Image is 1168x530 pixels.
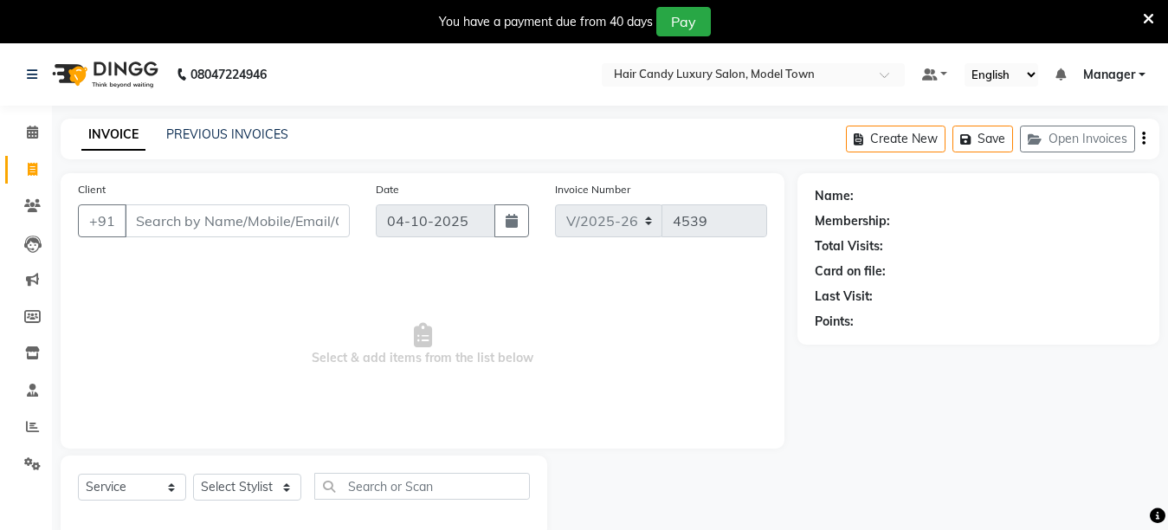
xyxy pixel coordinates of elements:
div: Membership: [815,212,890,230]
span: Manager [1083,66,1135,84]
input: Search by Name/Mobile/Email/Code [125,204,350,237]
span: Select & add items from the list below [78,258,767,431]
button: +91 [78,204,126,237]
div: Last Visit: [815,288,873,306]
div: Points: [815,313,854,331]
label: Client [78,182,106,197]
b: 08047224946 [190,50,267,99]
div: You have a payment due from 40 days [439,13,653,31]
label: Invoice Number [555,182,630,197]
div: Total Visits: [815,237,883,255]
img: logo [44,50,163,99]
div: Name: [815,187,854,205]
a: PREVIOUS INVOICES [166,126,288,142]
a: INVOICE [81,120,145,151]
input: Search or Scan [314,473,530,500]
button: Open Invoices [1020,126,1135,152]
div: Card on file: [815,262,886,281]
button: Create New [846,126,945,152]
button: Pay [656,7,711,36]
button: Save [952,126,1013,152]
label: Date [376,182,399,197]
